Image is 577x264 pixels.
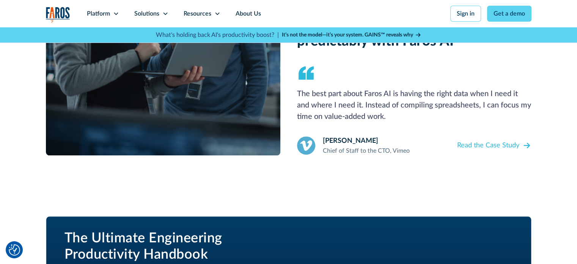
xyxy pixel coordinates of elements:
[457,139,531,152] a: Read the Case Study
[156,30,279,40] p: What's holding back AI's productivity boost? |
[184,9,211,18] div: Resources
[282,32,413,38] strong: It’s not the model—it’s your system. GAINS™ reveals why
[9,244,20,256] button: Cookie Settings
[9,244,20,256] img: Revisit consent button
[46,7,70,22] img: Logo of the analytics and reporting company Faros.
[450,6,481,22] a: Sign in
[487,6,531,22] a: Get a demo
[87,9,110,18] div: Platform
[46,7,70,22] a: home
[297,88,531,122] p: The best part about Faros AI is having the right data when I need it and where I need it. Instead...
[457,141,519,151] div: Read the Case Study
[64,230,270,263] h2: The Ultimate Engineering Productivity Handbook
[134,9,159,18] div: Solutions
[323,136,410,146] div: [PERSON_NAME]
[297,136,315,155] img: Vimeo Logo
[323,146,410,155] div: Chief of Staff to the CTO, Vimeo
[282,31,421,39] a: It’s not the model—it’s your system. GAINS™ reveals why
